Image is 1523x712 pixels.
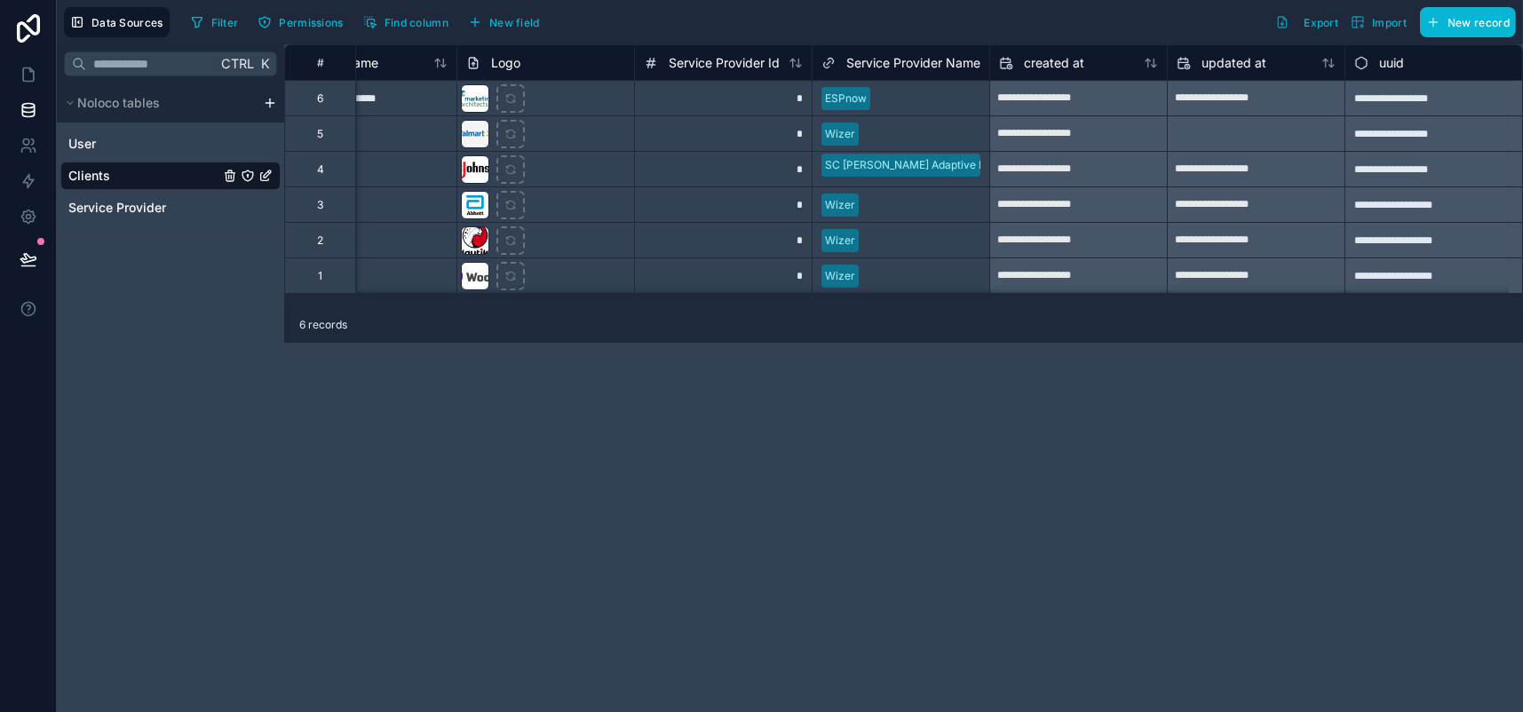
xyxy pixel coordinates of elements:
button: New record [1420,7,1516,37]
span: Permissions [279,16,343,29]
div: ESPnow [825,91,867,107]
a: Permissions [251,9,356,36]
span: Logo [491,54,520,72]
div: 6 [317,91,323,106]
span: 6 records [299,318,347,332]
button: Export [1269,7,1345,37]
div: 4 [317,162,324,177]
div: # [298,56,342,69]
div: Clients [60,162,281,190]
div: User [60,130,281,158]
div: Wizer [825,268,855,284]
span: Service Provider Name [846,54,980,72]
button: Filter [184,9,245,36]
span: created at [1024,54,1084,72]
span: User [68,135,96,153]
span: Find column [385,16,448,29]
div: 2 [317,233,323,248]
button: Find column [357,9,455,36]
a: User [68,135,219,153]
span: New field [489,16,540,29]
a: Clients [68,167,219,185]
div: Wizer [825,197,855,213]
span: Import [1372,16,1407,29]
div: 5 [317,127,323,141]
span: Noloco tables [77,94,160,112]
span: updated at [1202,54,1266,72]
span: Export [1304,16,1338,29]
a: Service Provider [68,199,219,217]
span: Service Provider [68,199,166,217]
div: Wizer [825,126,855,142]
button: Import [1345,7,1413,37]
div: Wizer [825,233,855,249]
div: 3 [317,198,323,212]
span: uuid [1379,54,1404,72]
span: Service Provider Id [669,54,780,72]
div: Service Provider [60,194,281,222]
span: Ctrl [219,52,256,75]
button: New field [462,9,546,36]
span: Data Sources [91,16,163,29]
button: Permissions [251,9,349,36]
div: SC [PERSON_NAME] Adaptive Insights Platform [825,157,1063,173]
button: Data Sources [64,7,170,37]
span: New record [1448,16,1510,29]
span: Clients [68,167,110,185]
span: K [258,58,271,70]
div: 1 [318,269,322,283]
a: New record [1413,7,1516,37]
span: Filter [211,16,239,29]
button: Noloco tables [60,91,256,115]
